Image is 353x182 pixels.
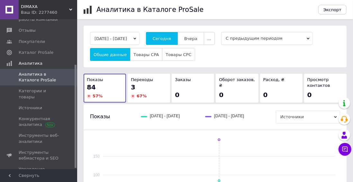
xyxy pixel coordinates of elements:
[204,32,215,45] button: ...
[219,77,255,88] span: Оборот заказов, ₴
[19,105,42,111] span: Источники
[162,48,195,61] button: Товары CPC
[21,4,69,10] span: DIMAXA
[175,77,191,82] span: Заказы
[19,166,59,178] span: Управление сайтом
[87,83,96,91] span: 84
[323,7,341,12] span: Экспорт
[19,88,59,100] span: Категории и товары
[131,83,135,91] span: 3
[19,61,42,66] span: Аналитика
[19,28,36,33] span: Отзывы
[177,32,204,45] button: Вчера
[263,91,268,99] span: 0
[276,111,340,123] span: Источники
[219,91,223,99] span: 0
[93,94,103,98] span: 57 %
[19,116,59,128] span: Конкурентная аналитика
[90,32,140,45] button: [DATE] - [DATE]
[93,173,100,177] text: 100
[153,36,171,41] span: Сегодня
[307,77,330,88] span: Просмотр контактов
[146,32,178,45] button: Сегодня
[94,52,127,57] span: Общие данные
[87,77,103,82] span: Показы
[19,71,59,83] span: Аналитика в Каталоге ProSale
[166,52,191,57] span: Товары CPC
[339,143,351,156] button: Чат с покупателем
[90,48,130,61] button: Общие данные
[19,133,59,144] span: Инструменты веб-аналитики
[19,50,53,55] span: Каталог ProSale
[131,77,153,82] span: Переходы
[318,5,347,14] button: Экспорт
[93,154,100,159] text: 150
[221,32,313,45] span: С предыдущим периодом
[130,48,162,61] button: Товары CPA
[96,6,204,13] h1: Аналитика в Каталоге ProSale
[207,36,211,41] span: ...
[175,91,179,99] span: 0
[133,52,159,57] span: Товары CPA
[307,91,312,99] span: 0
[184,36,197,41] span: Вчера
[137,94,147,98] span: 67 %
[19,39,45,45] span: Покупатели
[90,113,110,120] span: Показы
[19,150,59,161] span: Инструменты вебмастера и SEO
[263,77,285,82] span: Расход, ₴
[21,10,77,15] div: Ваш ID: 2277460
